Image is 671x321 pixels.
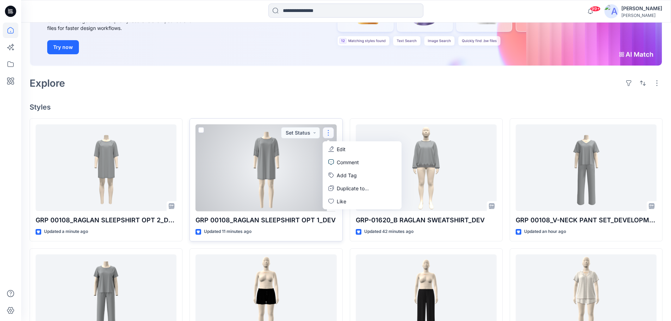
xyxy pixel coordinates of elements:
a: GRP 00108_RAGLAN SLEEPSHIRT OPT 2_DEV [36,124,176,211]
button: Try now [47,40,79,54]
p: Updated 42 minutes ago [364,228,414,235]
p: GRP-01620_B RAGLAN SWEATSHIRT_DEV [356,215,497,225]
p: Comment [337,159,359,166]
p: GRP 00108_RAGLAN SLEEPSHIRT OPT 2_DEV [36,215,176,225]
p: Updated 11 minutes ago [204,228,251,235]
p: Updated an hour ago [524,228,566,235]
p: Duplicate to... [337,185,369,192]
a: GRP 00108_RAGLAN SLEEPSHIRT OPT 1_DEV [195,124,336,211]
p: GRP 00108_RAGLAN SLEEPSHIRT OPT 1_DEV [195,215,336,225]
a: Edit [324,143,400,156]
div: Use text or image search to quickly locate relevant, editable .bw files for faster design workflows. [47,17,206,32]
img: avatar [604,4,619,18]
h4: Styles [30,103,663,111]
p: Edit [337,146,346,153]
div: [PERSON_NAME] [621,4,662,13]
h2: Explore [30,78,65,89]
p: GRP 00108_V-NECK PANT SET_DEVELOPMENT [516,215,657,225]
a: GRP 00108_V-NECK PANT SET_DEVELOPMENT [516,124,657,211]
p: Like [337,198,346,205]
a: GRP-01620_B RAGLAN SWEATSHIRT_DEV [356,124,497,211]
div: [PERSON_NAME] [621,13,662,18]
p: Updated a minute ago [44,228,88,235]
span: 99+ [590,6,601,12]
button: Add Tag [324,169,400,182]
